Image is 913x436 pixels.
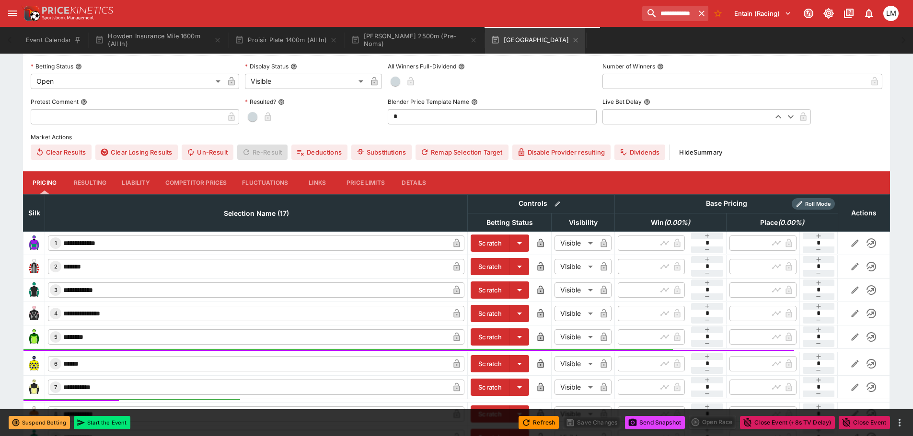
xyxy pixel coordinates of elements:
button: Blender Price Template Name [471,99,478,105]
button: Number of Winners [657,63,664,70]
button: Substitutions [351,145,412,160]
button: Details [393,171,436,194]
p: All Winners Full-Dividend [388,62,456,70]
button: Pricing [23,171,66,194]
button: No Bookmarks [710,6,726,21]
button: Notifications [860,5,878,22]
button: Scratch [471,328,510,346]
img: runner 6 [26,356,42,371]
button: Close Event (+8s TV Delay) [740,416,835,429]
button: Betting Status [75,63,82,70]
button: Disable Provider resulting [512,145,611,160]
div: Visible [555,259,596,274]
button: Clear Losing Results [95,145,178,160]
button: Close Event [839,416,890,429]
input: search [642,6,695,21]
button: Clear Results [31,145,92,160]
button: Fluctuations [234,171,296,194]
button: Send Snapshot [625,416,685,429]
p: Betting Status [31,62,73,70]
span: 5 [52,334,59,340]
img: PriceKinetics Logo [21,4,40,23]
p: Protest Comment [31,98,79,106]
span: Visibility [558,217,608,228]
button: Competitor Prices [158,171,235,194]
p: Live Bet Delay [602,98,642,106]
button: [PERSON_NAME] 2500m (Pre-Noms) [345,27,483,54]
img: runner 1 [26,235,42,251]
p: Blender Price Template Name [388,98,469,106]
p: Resulted? [245,98,276,106]
button: Protest Comment [81,99,87,105]
span: 4 [52,310,59,317]
button: Connected to PK [800,5,817,22]
button: Live Bet Delay [644,99,650,105]
button: Remap Selection Target [416,145,509,160]
div: Visible [555,306,596,321]
button: [GEOGRAPHIC_DATA] [485,27,585,54]
div: Visible [555,329,596,345]
img: runner 8 [26,406,42,422]
span: 3 [52,287,59,293]
button: All Winners Full-Dividend [458,63,465,70]
button: Select Tenant [728,6,797,21]
button: Scratch [471,405,510,423]
div: Base Pricing [702,198,751,210]
div: Show/hide Price Roll mode configuration. [792,198,835,210]
span: 1 [53,240,59,246]
img: runner 2 [26,259,42,274]
div: Visible [555,380,596,395]
button: Refresh [519,416,559,429]
button: Display Status [290,63,297,70]
th: Silk [23,194,45,231]
button: Event Calendar [20,27,87,54]
button: Resulted? [278,99,285,105]
div: Visible [555,282,596,298]
button: Suspend Betting [9,416,70,429]
span: 7 [52,384,59,391]
div: Visible [555,356,596,371]
span: Roll Mode [801,200,835,208]
span: Betting Status [476,217,543,228]
button: Bulk edit [551,198,564,210]
button: Deductions [291,145,347,160]
span: 2 [52,263,59,270]
span: Selection Name (17) [213,208,300,219]
em: ( 0.00 %) [778,217,804,228]
button: Scratch [471,281,510,299]
button: Scratch [471,355,510,372]
button: Links [296,171,339,194]
div: Open [31,74,224,89]
div: Visible [555,235,596,251]
button: Proisir Plate 1400m (All In) [229,27,343,54]
span: 6 [52,360,59,367]
span: excl. Emergencies (0.00%) [750,217,815,228]
img: runner 5 [26,329,42,345]
img: runner 4 [26,306,42,321]
button: Documentation [840,5,857,22]
button: Toggle light/dark mode [820,5,837,22]
button: Scratch [471,258,510,275]
button: more [894,417,905,428]
button: Howden Insurance Mile 1600m (All In) [89,27,227,54]
button: Un-Result [182,145,233,160]
button: Scratch [471,305,510,322]
img: runner 3 [26,282,42,298]
button: Price Limits [339,171,393,194]
div: split button [689,415,736,429]
button: HideSummary [673,145,728,160]
label: Market Actions [31,130,882,145]
div: Luigi Mollo [883,6,899,21]
em: ( 0.00 %) [664,217,690,228]
button: Scratch [471,379,510,396]
button: Start the Event [74,416,130,429]
button: Scratch [471,235,510,252]
img: Sportsbook Management [42,16,94,20]
th: Actions [838,194,890,231]
p: Number of Winners [602,62,655,70]
button: open drawer [4,5,21,22]
img: runner 7 [26,380,42,395]
div: Visible [245,74,367,89]
p: Display Status [245,62,289,70]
